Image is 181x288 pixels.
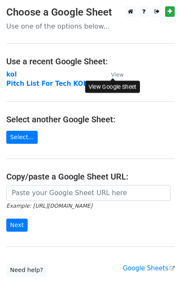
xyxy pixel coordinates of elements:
a: Select... [6,131,38,144]
a: Google Sheets [123,264,175,272]
input: Paste your Google Sheet URL here [6,185,171,201]
a: kol [6,71,17,78]
input: Next [6,219,28,232]
h3: Choose a Google Sheet [6,6,175,18]
a: Pitch List For Tech KOL [6,80,87,87]
div: View Google Sheet [85,81,140,93]
small: Example: [URL][DOMAIN_NAME] [6,203,92,209]
a: View [103,71,124,78]
a: Need help? [6,264,47,277]
h4: Use a recent Google Sheet: [6,56,175,66]
h4: Select another Google Sheet: [6,114,175,124]
h4: Copy/paste a Google Sheet URL: [6,172,175,182]
small: View [111,71,124,78]
p: Use one of the options below... [6,22,175,31]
